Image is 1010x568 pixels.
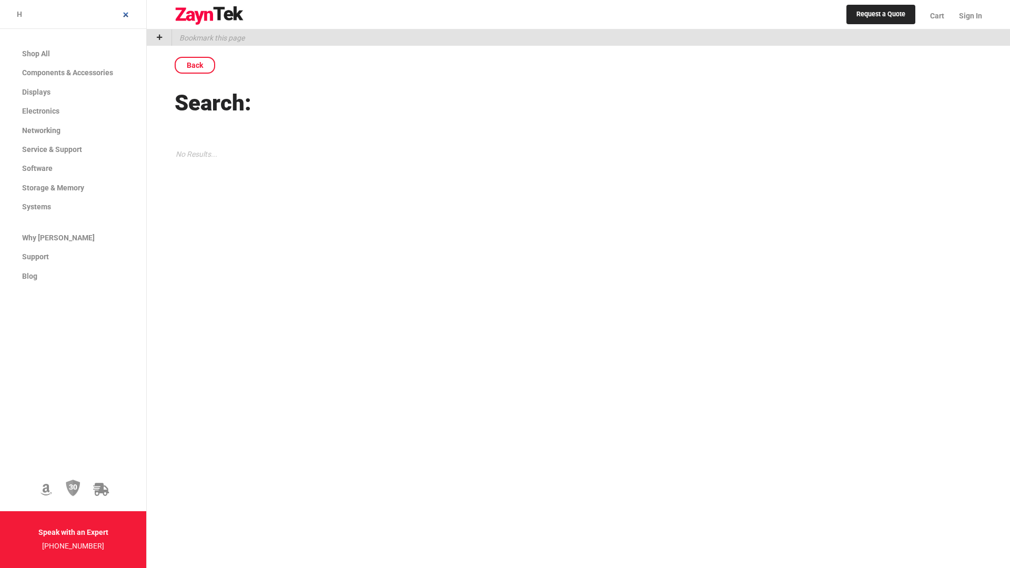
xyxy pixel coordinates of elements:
[22,88,50,96] span: Displays
[22,184,84,192] span: Storage & Memory
[38,528,108,536] strong: Speak with an Expert
[22,272,37,280] span: Blog
[22,49,50,58] span: Shop All
[175,88,982,118] h1: Search:
[930,12,944,20] span: Cart
[22,202,51,211] span: Systems
[923,3,952,29] a: Cart
[952,3,982,29] a: Sign In
[22,164,53,173] span: Software
[846,5,915,25] a: Request a Quote
[175,6,244,25] img: logo
[66,479,80,497] img: 30 Day Return Policy
[22,252,49,261] span: Support
[42,542,104,550] a: [PHONE_NUMBER]
[22,68,113,77] span: Components & Accessories
[22,107,59,115] span: Electronics
[176,148,217,161] p: No Results...
[22,145,82,154] span: Service & Support
[22,126,60,135] span: Networking
[172,29,245,46] p: Bookmark this page
[22,234,95,242] span: Why [PERSON_NAME]
[175,57,215,74] a: Back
